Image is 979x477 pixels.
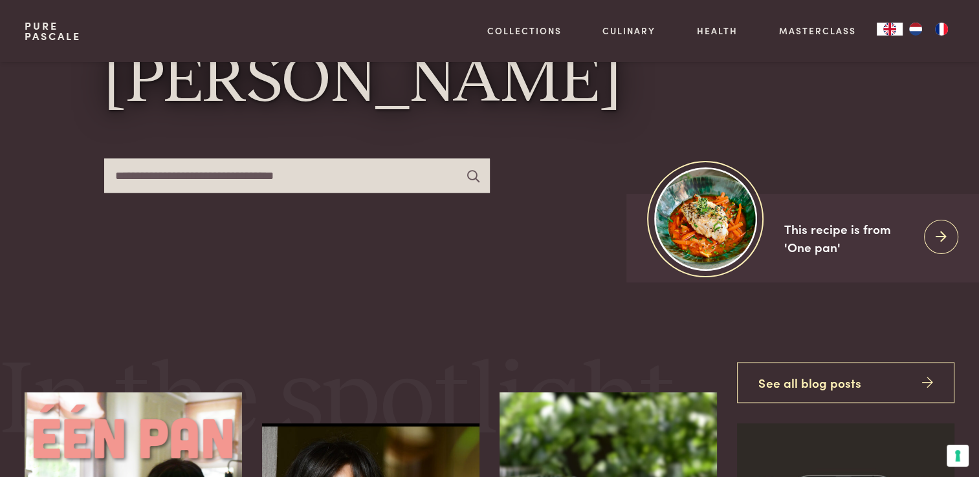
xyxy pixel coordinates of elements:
[877,23,903,36] a: EN
[487,24,562,37] a: Collections
[947,445,969,467] button: Your consent preferences for tracking technologies
[779,24,856,37] a: Masterclass
[626,194,979,282] a: https://admin.purepascale.com/wp-content/uploads/2025/08/home_recept_link.jpg This recipe is from...
[697,24,738,37] a: Health
[602,24,655,37] a: Culinary
[877,23,903,36] div: Language
[25,21,81,41] a: PurePascale
[903,23,954,36] ul: Language list
[929,23,954,36] a: FR
[784,220,914,257] div: This recipe is from 'One pan'
[654,167,757,270] img: https://admin.purepascale.com/wp-content/uploads/2025/08/home_recept_link.jpg
[877,23,954,36] aside: Language selected: English
[903,23,929,36] a: NL
[737,362,954,403] a: See all blog posts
